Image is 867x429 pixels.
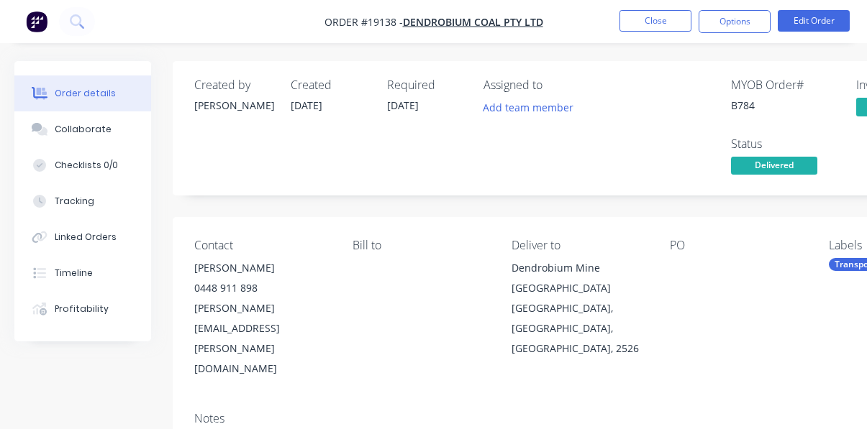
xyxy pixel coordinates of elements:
[731,157,817,175] span: Delivered
[291,98,322,112] span: [DATE]
[55,231,117,244] div: Linked Orders
[512,258,647,298] div: Dendrobium Mine [GEOGRAPHIC_DATA]
[14,75,151,111] button: Order details
[14,111,151,147] button: Collaborate
[512,239,647,252] div: Deliver to
[403,15,543,29] a: Dendrobium Coal Pty Ltd
[512,298,647,359] div: [GEOGRAPHIC_DATA], [GEOGRAPHIC_DATA], [GEOGRAPHIC_DATA], 2526
[484,78,627,92] div: Assigned to
[194,258,330,278] div: [PERSON_NAME]
[14,147,151,183] button: Checklists 0/0
[194,239,330,252] div: Contact
[194,78,273,92] div: Created by
[194,258,330,379] div: [PERSON_NAME]0448 911 898[PERSON_NAME][EMAIL_ADDRESS][PERSON_NAME][DOMAIN_NAME]
[55,87,116,100] div: Order details
[14,183,151,219] button: Tracking
[484,98,581,117] button: Add team member
[476,98,581,117] button: Add team member
[55,303,109,315] div: Profitability
[14,255,151,291] button: Timeline
[194,98,273,113] div: [PERSON_NAME]
[387,98,419,112] span: [DATE]
[26,11,47,32] img: Factory
[731,78,839,92] div: MYOB Order #
[619,10,691,32] button: Close
[731,157,817,178] button: Delivered
[778,10,850,32] button: Edit Order
[731,137,839,151] div: Status
[512,258,647,359] div: Dendrobium Mine [GEOGRAPHIC_DATA][GEOGRAPHIC_DATA], [GEOGRAPHIC_DATA], [GEOGRAPHIC_DATA], 2526
[55,267,93,280] div: Timeline
[670,239,805,252] div: PO
[14,219,151,255] button: Linked Orders
[194,278,330,298] div: 0448 911 898
[324,15,403,29] span: Order #19138 -
[14,291,151,327] button: Profitability
[731,98,839,113] div: B784
[291,78,370,92] div: Created
[55,159,118,172] div: Checklists 0/0
[55,195,94,208] div: Tracking
[353,239,488,252] div: Bill to
[387,78,466,92] div: Required
[699,10,771,33] button: Options
[55,123,112,136] div: Collaborate
[194,298,330,379] div: [PERSON_NAME][EMAIL_ADDRESS][PERSON_NAME][DOMAIN_NAME]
